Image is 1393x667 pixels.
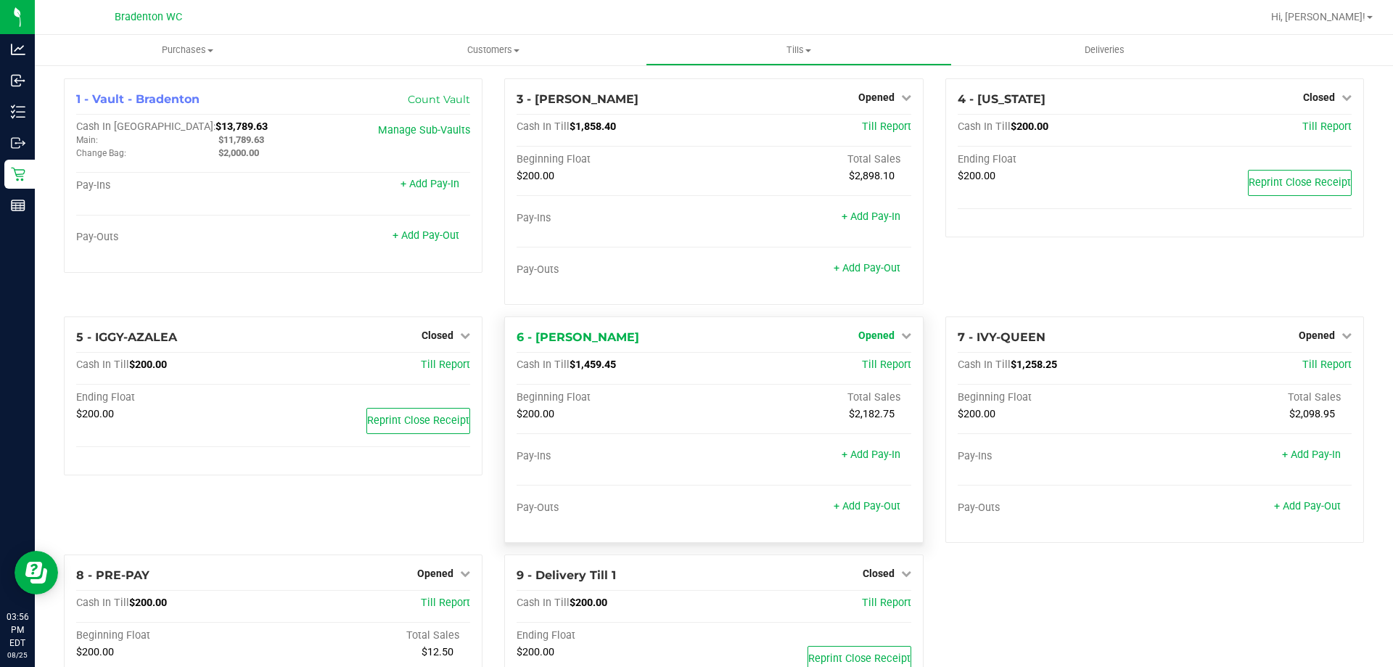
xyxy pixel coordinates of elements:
div: Beginning Float [517,391,714,404]
span: $1,858.40 [570,120,616,133]
iframe: Resource center [15,551,58,594]
div: Total Sales [714,391,911,404]
button: Reprint Close Receipt [366,408,470,434]
span: $200.00 [517,170,554,182]
span: Deliveries [1065,44,1144,57]
span: Opened [417,568,453,579]
span: $2,182.75 [849,408,895,420]
a: + Add Pay-In [1282,449,1341,461]
a: Till Report [862,359,911,371]
div: Ending Float [76,391,274,404]
span: $2,898.10 [849,170,895,182]
a: Till Report [862,597,911,609]
span: $200.00 [517,408,554,420]
div: Pay-Ins [517,450,714,463]
a: + Add Pay-Out [1274,500,1341,512]
span: $200.00 [129,597,167,609]
span: $200.00 [517,646,554,658]
a: Till Report [421,359,470,371]
span: Closed [1303,91,1335,103]
span: $11,789.63 [218,134,264,145]
div: Total Sales [714,153,911,166]
span: Opened [858,330,895,341]
span: Cash In Till [517,597,570,609]
div: Pay-Outs [517,263,714,277]
a: Count Vault [408,93,470,106]
span: 3 - [PERSON_NAME] [517,92,638,106]
span: Purchases [35,44,340,57]
a: Tills [646,35,951,65]
div: Ending Float [517,629,714,642]
span: 9 - Delivery Till 1 [517,568,616,582]
span: $2,098.95 [1289,408,1335,420]
span: Reprint Close Receipt [367,414,469,427]
span: 8 - PRE-PAY [76,568,149,582]
span: Customers [341,44,645,57]
div: Ending Float [958,153,1155,166]
span: Closed [863,568,895,579]
a: + Add Pay-In [842,210,900,223]
span: Opened [858,91,895,103]
a: + Add Pay-In [842,449,900,461]
span: 6 - [PERSON_NAME] [517,330,639,344]
a: Till Report [862,120,911,133]
span: $13,789.63 [215,120,268,133]
div: Total Sales [1154,391,1352,404]
a: Till Report [1302,359,1352,371]
a: Deliveries [952,35,1257,65]
span: Cash In Till [517,120,570,133]
div: Pay-Outs [517,502,714,515]
a: Till Report [1302,120,1352,133]
div: Pay-Outs [76,231,274,244]
inline-svg: Outbound [11,136,25,150]
span: $200.00 [129,359,167,371]
div: Total Sales [274,629,471,642]
span: $200.00 [76,646,114,658]
div: Beginning Float [76,629,274,642]
span: $12.50 [422,646,453,658]
a: Purchases [35,35,340,65]
a: + Add Pay-Out [834,262,900,274]
span: Opened [1299,330,1335,341]
span: $2,000.00 [218,147,259,158]
span: Closed [422,330,453,341]
span: Cash In Till [958,120,1011,133]
a: Till Report [421,597,470,609]
span: $200.00 [570,597,607,609]
span: Hi, [PERSON_NAME]! [1271,11,1365,22]
inline-svg: Analytics [11,42,25,57]
span: Reprint Close Receipt [808,652,911,665]
div: Beginning Float [958,391,1155,404]
span: 5 - IGGY-AZALEA [76,330,177,344]
span: $1,258.25 [1011,359,1057,371]
div: Pay-Outs [958,502,1155,515]
a: + Add Pay-Out [834,500,900,512]
div: Beginning Float [517,153,714,166]
p: 03:56 PM EDT [7,610,28,650]
p: 08/25 [7,650,28,660]
a: Customers [340,35,646,65]
inline-svg: Inbound [11,73,25,88]
span: 1 - Vault - Bradenton [76,92,200,106]
a: + Add Pay-Out [393,229,459,242]
span: Bradenton WC [115,11,182,23]
span: $200.00 [1011,120,1048,133]
span: Tills [646,44,950,57]
span: Cash In Till [76,359,129,371]
inline-svg: Retail [11,167,25,181]
span: 7 - IVY-QUEEN [958,330,1045,344]
div: Pay-Ins [958,450,1155,463]
span: Reprint Close Receipt [1249,176,1351,189]
button: Reprint Close Receipt [1248,170,1352,196]
span: $1,459.45 [570,359,616,371]
span: $200.00 [958,170,995,182]
span: Change Bag: [76,148,126,158]
span: Cash In Till [76,597,129,609]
